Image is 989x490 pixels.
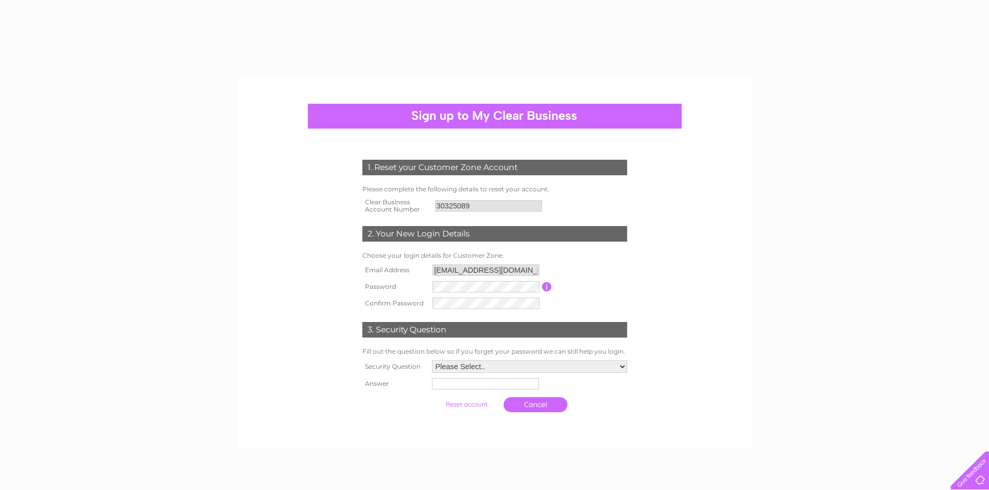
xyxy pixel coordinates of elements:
[360,195,432,216] th: Clear Business Account Number
[360,358,429,375] th: Security Question
[435,397,498,412] input: Submit
[360,183,630,195] td: Please complete the following details to reset your account.
[360,295,430,312] th: Confirm Password
[504,397,567,412] a: Cancel
[360,249,630,262] td: Choose your login details for Customer Zone.
[360,345,630,358] td: Fill out the question below so if you forget your password we can still help you login.
[360,375,429,392] th: Answer
[360,262,430,278] th: Email Address
[362,160,627,175] div: 1. Reset your Customer Zone Account
[542,282,552,291] input: Information
[362,226,627,242] div: 2. Your New Login Details
[362,322,627,338] div: 3. Security Question
[360,278,430,295] th: Password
